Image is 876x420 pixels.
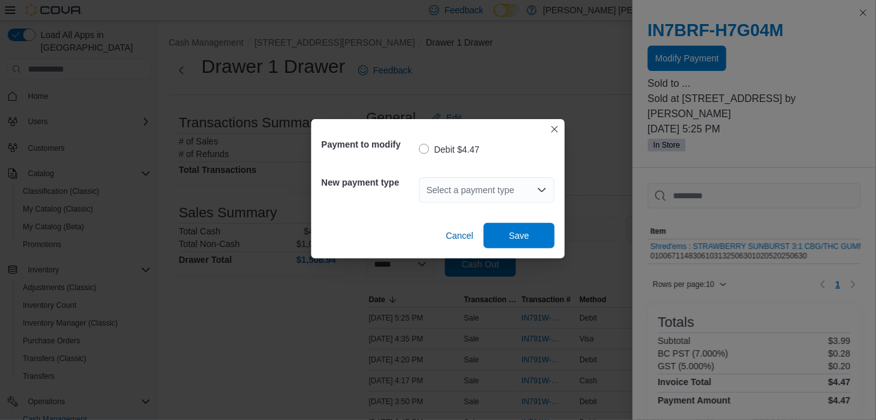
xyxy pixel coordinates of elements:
h5: New payment type [321,170,416,195]
label: Debit $4.47 [419,142,480,157]
span: Save [509,229,529,242]
button: Open list of options [537,185,547,195]
h5: Payment to modify [321,132,416,157]
button: Closes this modal window [547,122,562,137]
span: Cancel [446,229,473,242]
button: Save [484,223,555,248]
input: Accessible screen reader label [427,182,428,198]
button: Cancel [441,223,479,248]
